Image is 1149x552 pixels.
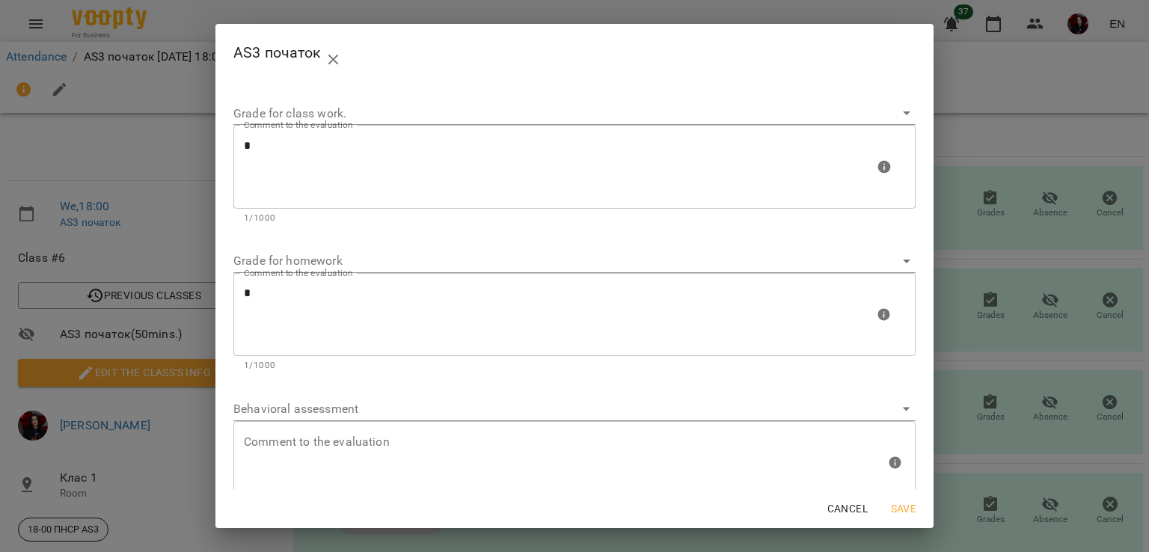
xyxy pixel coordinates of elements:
[821,495,874,522] button: Cancel
[880,495,928,522] button: Save
[316,42,352,78] button: close
[233,36,916,72] h2: AS3 початок
[886,500,922,518] span: Save
[244,358,905,373] p: 1/1000
[233,125,916,225] div: Max: 1000 characters
[233,421,916,521] div: Max: 1000 characters
[244,211,905,226] p: 1/1000
[233,273,916,373] div: Max: 1000 characters
[827,500,868,518] span: Cancel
